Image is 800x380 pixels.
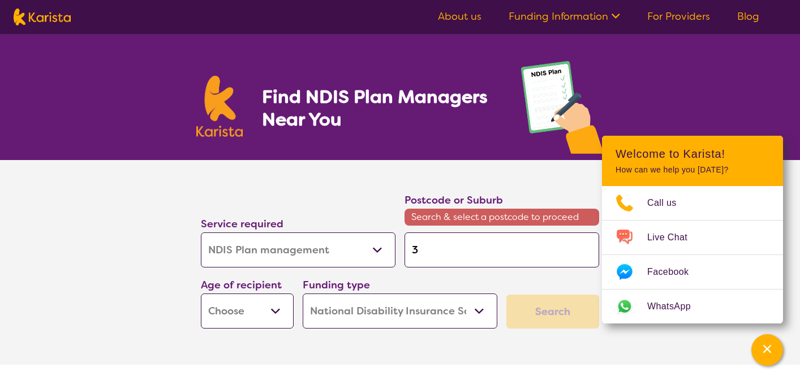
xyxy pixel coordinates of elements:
label: Age of recipient [201,278,282,292]
a: Funding Information [509,10,620,23]
label: Funding type [303,278,370,292]
a: For Providers [647,10,710,23]
img: Karista logo [196,76,243,137]
label: Service required [201,217,283,231]
span: Call us [647,195,690,211]
img: Karista logo [14,8,71,25]
span: Live Chat [647,229,701,246]
span: WhatsApp [647,298,704,315]
input: Type [405,232,599,267]
button: Channel Menu [751,334,783,366]
img: plan-management [521,61,604,160]
span: Facebook [647,264,702,280]
ul: Choose channel [602,186,783,323]
a: About us [438,10,481,23]
h1: Find NDIS Plan Managers Near You [262,85,498,131]
div: Channel Menu [602,136,783,323]
a: Web link opens in a new tab. [602,290,783,323]
label: Postcode or Suburb [405,193,503,207]
h2: Welcome to Karista! [616,147,769,161]
p: How can we help you [DATE]? [616,165,769,175]
span: Search & select a postcode to proceed [405,209,599,226]
a: Blog [737,10,759,23]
